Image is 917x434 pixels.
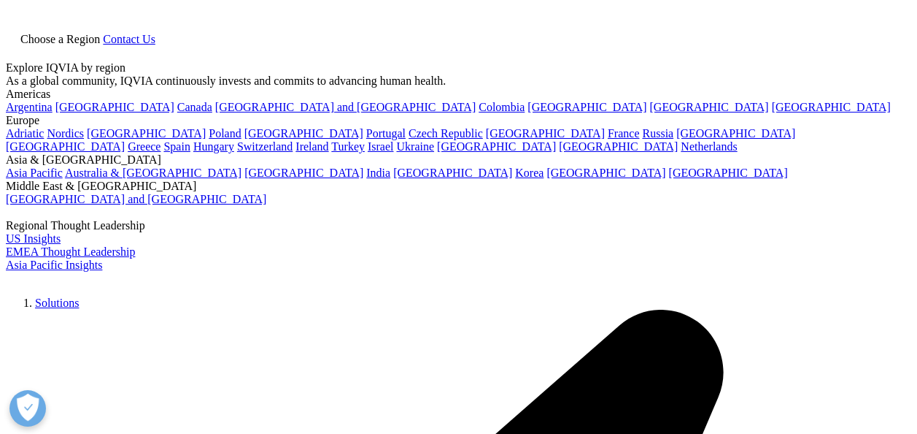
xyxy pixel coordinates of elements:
[6,61,911,75] div: Explore IQVIA by region
[676,127,795,140] a: [GEOGRAPHIC_DATA]
[393,167,512,179] a: [GEOGRAPHIC_DATA]
[643,127,674,140] a: Russia
[55,101,174,113] a: [GEOGRAPHIC_DATA]
[409,127,483,140] a: Czech Republic
[515,167,543,179] a: Korea
[650,101,769,113] a: [GEOGRAPHIC_DATA]
[669,167,788,179] a: [GEOGRAPHIC_DATA]
[193,140,234,153] a: Hungary
[163,140,190,153] a: Spain
[772,101,891,113] a: [GEOGRAPHIC_DATA]
[128,140,160,153] a: Greece
[177,101,212,113] a: Canada
[366,127,406,140] a: Portugal
[6,193,266,205] a: [GEOGRAPHIC_DATA] and [GEOGRAPHIC_DATA]
[103,33,155,45] a: Contact Us
[215,101,476,113] a: [GEOGRAPHIC_DATA] and [GEOGRAPHIC_DATA]
[6,88,911,101] div: Americas
[6,180,911,193] div: Middle East & [GEOGRAPHIC_DATA]
[87,127,206,140] a: [GEOGRAPHIC_DATA]
[479,101,525,113] a: Colombia
[65,167,241,179] a: Australia & [GEOGRAPHIC_DATA]
[331,140,365,153] a: Turkey
[244,167,363,179] a: [GEOGRAPHIC_DATA]
[9,390,46,427] button: Open Preferences
[6,153,911,167] div: Asia & [GEOGRAPHIC_DATA]
[366,167,390,179] a: India
[35,297,79,309] a: Solutions
[6,245,135,258] a: EMEA Thought Leadership
[6,101,53,113] a: Argentina
[368,140,394,153] a: Israel
[6,167,63,179] a: Asia Pacific
[244,127,363,140] a: [GEOGRAPHIC_DATA]
[237,140,293,153] a: Switzerland
[681,140,737,153] a: Netherlands
[20,33,100,45] span: Choose a Region
[6,232,61,245] a: US Insights
[6,140,125,153] a: [GEOGRAPHIC_DATA]
[6,114,911,127] div: Europe
[559,140,678,153] a: [GEOGRAPHIC_DATA]
[527,101,646,113] a: [GEOGRAPHIC_DATA]
[397,140,435,153] a: Ukraine
[209,127,241,140] a: Poland
[486,127,605,140] a: [GEOGRAPHIC_DATA]
[6,259,102,271] a: Asia Pacific Insights
[6,219,911,232] div: Regional Thought Leadership
[295,140,328,153] a: Ireland
[546,167,665,179] a: [GEOGRAPHIC_DATA]
[47,127,84,140] a: Nordics
[6,75,911,88] div: As a global community, IQVIA continuously invests and commits to advancing human health.
[6,127,44,140] a: Adriatic
[437,140,556,153] a: [GEOGRAPHIC_DATA]
[608,127,640,140] a: France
